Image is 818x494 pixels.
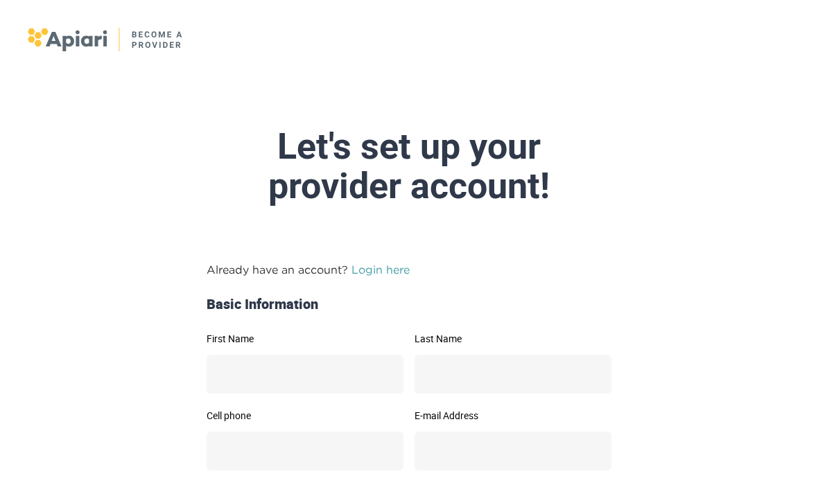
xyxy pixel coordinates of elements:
label: Cell phone [207,411,403,421]
label: Last Name [415,334,611,344]
label: First Name [207,334,403,344]
div: Let's set up your provider account! [82,127,736,206]
div: Basic Information [201,294,617,315]
a: Login here [351,263,410,276]
p: Already have an account? [207,261,611,278]
label: E-mail Address [415,411,611,421]
img: logo [28,28,184,51]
